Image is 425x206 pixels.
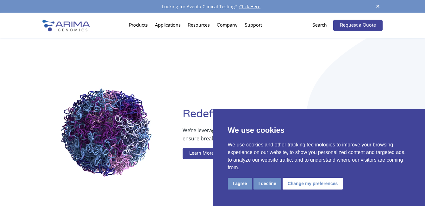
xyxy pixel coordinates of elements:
[183,126,357,148] p: We’re leveraging whole-genome sequence and structure information to ensure breakthrough therapies...
[283,178,343,190] button: Change my preferences
[228,125,410,136] p: We use cookies
[237,3,263,10] a: Click Here
[312,21,327,29] p: Search
[228,141,410,171] p: We use cookies and other tracking technologies to improve your browsing experience on our website...
[42,20,90,31] img: Arima-Genomics-logo
[42,3,382,11] div: Looking for Aventa Clinical Testing?
[333,20,383,31] a: Request a Quote
[253,178,281,190] button: I decline
[228,178,252,190] button: I agree
[183,148,221,159] a: Learn More
[183,107,383,126] h1: Redefining Cancer Diagnostics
